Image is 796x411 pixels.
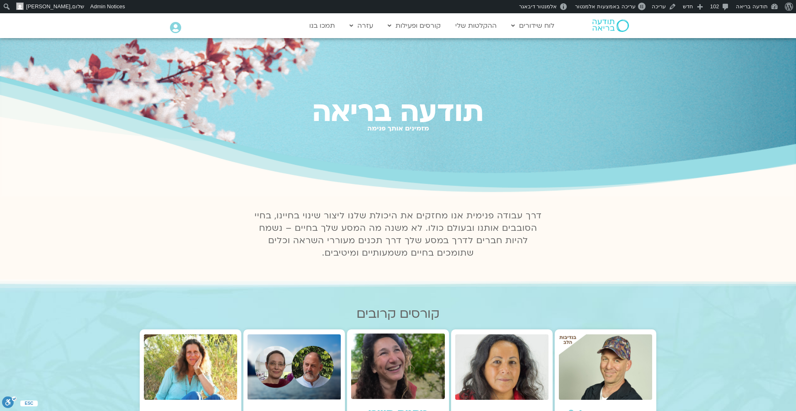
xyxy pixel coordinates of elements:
[250,210,546,259] p: דרך עבודה פנימית אנו מחזקים את היכולת שלנו ליצור שינוי בחיינו, בחיי הסובבים אותנו ובעולם כולו. לא...
[345,18,377,34] a: עזרה
[451,18,501,34] a: ההקלטות שלי
[383,18,445,34] a: קורסים ופעילות
[575,3,635,10] span: עריכה באמצעות אלמנטור
[140,307,656,321] h2: קורסים קרובים
[592,19,629,32] img: תודעה בריאה
[305,18,339,34] a: תמכו בנו
[26,3,70,10] span: [PERSON_NAME]
[507,18,558,34] a: לוח שידורים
